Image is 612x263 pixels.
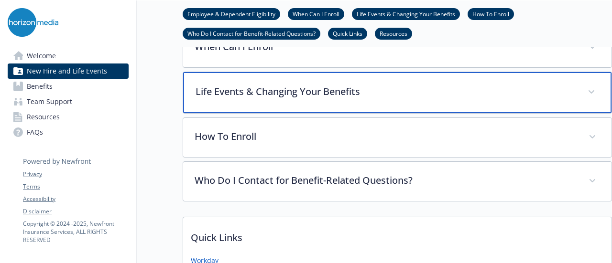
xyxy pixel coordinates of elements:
p: Who Do I Contact for Benefit-Related Questions? [195,173,577,188]
div: When Can I Enroll [183,28,612,67]
p: How To Enroll [195,129,577,144]
p: Quick Links [183,217,612,252]
a: New Hire and Life Events [8,63,129,79]
p: Life Events & Changing Your Benefits [196,84,576,99]
div: Life Events & Changing Your Benefits [183,72,612,113]
span: Team Support [27,94,72,109]
a: Quick Links [328,29,367,38]
a: Accessibility [23,195,128,203]
a: Team Support [8,94,129,109]
a: How To Enroll [468,9,514,18]
span: Benefits [27,79,53,94]
a: Disclaimer [23,207,128,216]
span: Resources [27,109,60,125]
a: FAQs [8,125,129,140]
a: Life Events & Changing Your Benefits [352,9,460,18]
a: When Can I Enroll [288,9,344,18]
span: New Hire and Life Events [27,63,107,79]
a: Resources [375,29,412,38]
div: Who Do I Contact for Benefit-Related Questions? [183,162,612,201]
a: Resources [8,109,129,125]
p: Copyright © 2024 - 2025 , Newfront Insurance Services, ALL RIGHTS RESERVED [23,220,128,244]
a: Welcome [8,48,129,63]
a: Benefits [8,79,129,94]
a: Employee & Dependent Eligibility [183,9,280,18]
a: Privacy [23,170,128,179]
span: Welcome [27,48,56,63]
div: How To Enroll [183,118,612,157]
span: FAQs [27,125,43,140]
a: Terms [23,182,128,191]
a: Who Do I Contact for Benefit-Related Questions? [183,29,320,38]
